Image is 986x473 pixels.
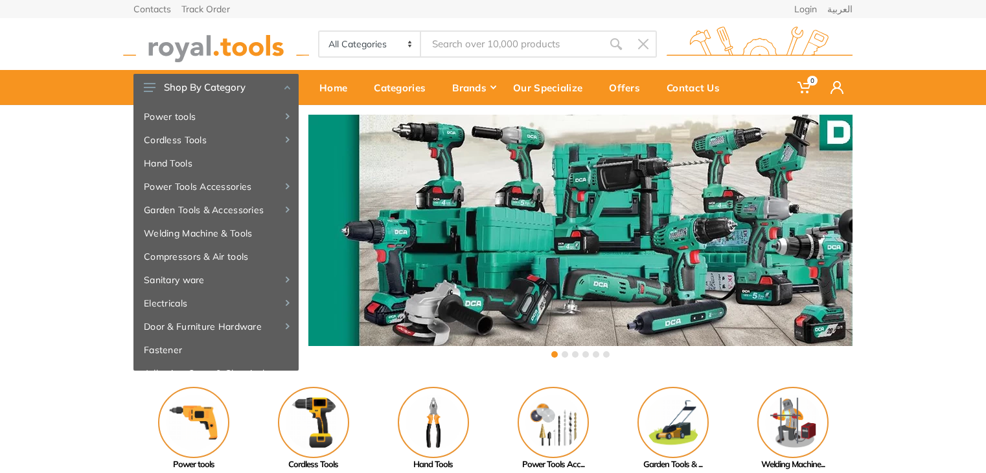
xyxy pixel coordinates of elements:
div: Contact Us [658,74,737,101]
a: Garden Tools & ... [613,387,733,471]
input: Site search [421,30,602,58]
button: Shop By Category [133,74,299,101]
div: Offers [600,74,658,101]
a: Electricals [133,292,299,315]
a: Door & Furniture Hardware [133,315,299,338]
a: Compressors & Air tools [133,245,299,268]
a: Hand Tools [373,387,493,471]
a: Cordless Tools [253,387,373,471]
div: Welding Machine... [733,458,853,471]
a: Garden Tools & Accessories [133,198,299,222]
a: العربية [827,5,853,14]
a: Categories [365,70,443,105]
img: Royal - Cordless Tools [278,387,349,458]
img: royal.tools Logo [123,27,309,62]
a: Welding Machine & Tools [133,222,299,245]
img: Royal - Hand Tools [398,387,469,458]
img: Royal - Garden Tools & Accessories [637,387,709,458]
div: Categories [365,74,443,101]
a: 0 [788,70,821,105]
a: Sanitary ware [133,268,299,292]
img: Royal - Power Tools Accessories [518,387,589,458]
a: Login [794,5,817,14]
div: Garden Tools & ... [613,458,733,471]
a: Power Tools Accessories [133,175,299,198]
a: Track Order [181,5,230,14]
a: Power tools [133,387,253,471]
img: Royal - Welding Machine & Tools [757,387,829,458]
div: Home [310,74,365,101]
a: Hand Tools [133,152,299,175]
select: Category [319,32,421,56]
a: Fastener [133,338,299,362]
a: Offers [600,70,658,105]
a: Our Specialize [504,70,600,105]
div: Power Tools Acc... [493,458,613,471]
a: Power Tools Acc... [493,387,613,471]
a: Welding Machine... [733,387,853,471]
div: Brands [443,74,504,101]
a: Cordless Tools [133,128,299,152]
div: Hand Tools [373,458,493,471]
span: 0 [807,76,818,86]
div: Power tools [133,458,253,471]
div: Our Specialize [504,74,600,101]
a: Home [310,70,365,105]
a: Power tools [133,105,299,128]
div: Cordless Tools [253,458,373,471]
img: royal.tools Logo [667,27,853,62]
a: Adhesive, Spray & Chemical [133,362,299,385]
a: Contacts [133,5,171,14]
a: Contact Us [658,70,737,105]
img: Royal - Power tools [158,387,229,458]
